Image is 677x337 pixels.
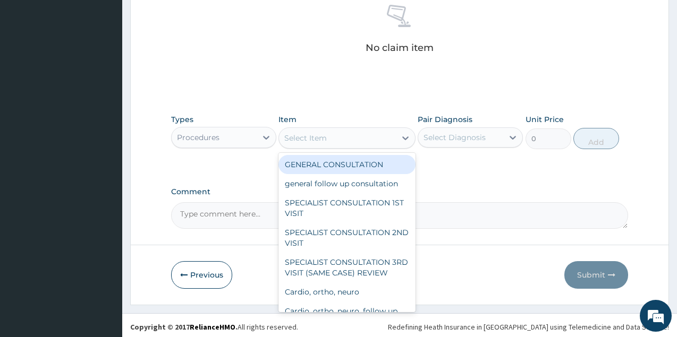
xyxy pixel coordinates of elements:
label: Unit Price [526,114,564,125]
label: Pair Diagnosis [418,114,472,125]
div: SPECIALIST CONSULTATION 1ST VISIT [278,193,416,223]
label: Item [278,114,297,125]
button: Add [573,128,619,149]
div: GENERAL CONSULTATION [278,155,416,174]
p: No claim item [366,42,434,53]
div: Minimize live chat window [174,5,200,31]
div: SPECIALIST CONSULTATION 3RD VISIT (SAME CASE) REVIEW [278,253,416,282]
div: general follow up consultation [278,174,416,193]
div: Chat with us now [55,59,179,73]
span: We're online! [62,101,147,208]
div: Redefining Heath Insurance in [GEOGRAPHIC_DATA] using Telemedicine and Data Science! [388,322,669,332]
label: Comment [171,187,628,196]
a: RelianceHMO [190,322,235,332]
img: d_794563401_company_1708531726252_794563401 [20,53,43,80]
strong: Copyright © 2017 . [130,322,238,332]
textarea: Type your message and hit 'Enter' [5,224,202,262]
button: Submit [564,261,628,289]
div: Select Diagnosis [424,132,486,143]
label: Types [171,115,193,124]
div: Cardio, ortho, neuro [278,282,416,301]
div: Select Item [284,133,327,143]
button: Previous [171,261,232,289]
div: Cardio, ortho, neuro, follow up [278,301,416,321]
div: SPECIALIST CONSULTATION 2ND VISIT [278,223,416,253]
div: Procedures [177,132,219,143]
